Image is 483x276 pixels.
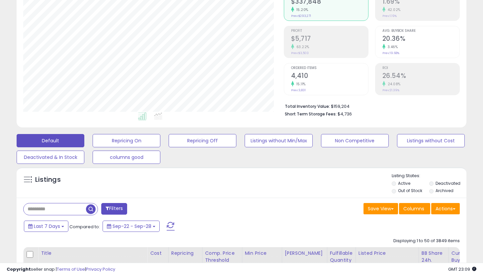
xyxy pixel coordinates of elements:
a: Terms of Use [57,266,85,272]
h5: Listings [35,175,61,184]
div: Fulfillable Quantity [330,250,353,264]
a: Privacy Policy [86,266,115,272]
small: Prev: 19.68% [382,51,399,55]
small: Prev: $3,503 [291,51,309,55]
div: Cost [150,250,166,257]
span: Ordered Items [291,66,368,70]
b: Short Term Storage Fees: [285,111,337,117]
h2: 4,410 [291,72,368,81]
span: Compared to: [69,224,100,230]
span: ROI [382,66,459,70]
button: Default [17,134,84,147]
span: Avg. Buybox Share [382,29,459,33]
small: Prev: 1.19% [382,14,397,18]
div: Min Price [245,250,279,257]
button: Save View [363,203,398,214]
span: Profit [291,29,368,33]
button: Sep-22 - Sep-28 [103,221,160,232]
b: Total Inventory Value: [285,103,330,109]
button: Deactivated & In Stock [17,151,84,164]
button: Repricing On [93,134,160,147]
button: Listings without Cost [397,134,465,147]
div: Title [41,250,144,257]
strong: Copyright [7,266,31,272]
span: $4,736 [338,111,352,117]
button: columns good [93,151,160,164]
small: 42.02% [385,7,401,12]
div: Displaying 1 to 50 of 3849 items [393,238,460,244]
button: Repricing Off [169,134,236,147]
button: Filters [101,203,127,215]
button: Columns [399,203,430,214]
label: Active [398,180,410,186]
span: Sep-22 - Sep-28 [113,223,151,230]
button: Non Competitive [321,134,389,147]
small: Prev: $293,271 [291,14,311,18]
button: Listings without Min/Max [245,134,312,147]
div: Comp. Price Threshold [205,250,239,264]
button: Actions [431,203,460,214]
p: Listing States: [392,173,466,179]
label: Deactivated [436,180,460,186]
div: BB Share 24h. [422,250,446,264]
span: Columns [403,205,424,212]
h2: 26.54% [382,72,459,81]
li: $159,204 [285,102,455,110]
label: Archived [436,188,453,193]
small: 15.20% [294,7,308,12]
div: seller snap | | [7,266,115,273]
span: Last 7 Days [34,223,60,230]
div: [PERSON_NAME] [285,250,324,257]
span: 2025-10-6 23:09 GMT [448,266,476,272]
h2: $5,717 [291,35,368,44]
small: 63.22% [294,44,309,49]
label: Out of Stock [398,188,422,193]
small: Prev: 21.39% [382,88,399,92]
small: 15.11% [294,82,306,87]
div: Repricing [171,250,200,257]
h2: 20.36% [382,35,459,44]
button: Last 7 Days [24,221,68,232]
small: 3.46% [385,44,398,49]
small: Prev: 3,831 [291,88,306,92]
small: 24.08% [385,82,401,87]
div: Listed Price [359,250,416,257]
